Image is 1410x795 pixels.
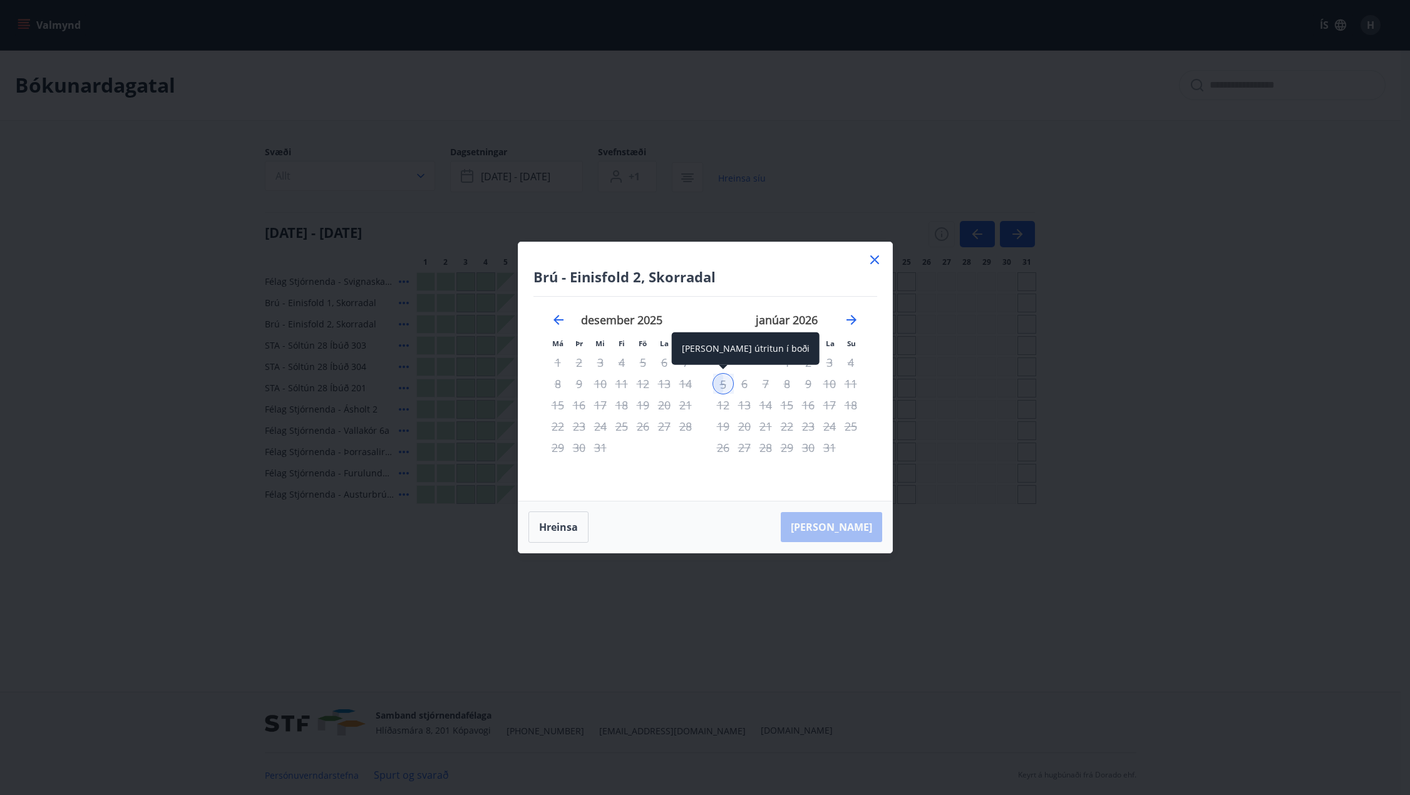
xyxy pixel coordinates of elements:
[632,394,654,416] td: Not available. föstudagur, 19. desember 2025
[547,352,569,373] td: Not available. mánudagur, 1. desember 2025
[819,394,840,416] td: Not available. laugardagur, 17. janúar 2026
[672,332,820,365] div: [PERSON_NAME] útritun í boði
[840,373,862,394] td: Not available. sunnudagur, 11. janúar 2026
[639,339,647,348] small: Fö
[776,394,798,416] td: Not available. fimmtudagur, 15. janúar 2026
[528,511,589,543] button: Hreinsa
[840,416,862,437] td: Not available. sunnudagur, 25. janúar 2026
[755,416,776,437] td: Not available. miðvikudagur, 21. janúar 2026
[547,394,569,416] td: Not available. mánudagur, 15. desember 2025
[654,352,675,373] td: Not available. laugardagur, 6. desember 2025
[756,312,818,327] strong: janúar 2026
[611,352,632,373] td: Not available. fimmtudagur, 4. desember 2025
[590,416,611,437] td: Not available. miðvikudagur, 24. desember 2025
[590,437,611,458] td: Not available. miðvikudagur, 31. desember 2025
[755,373,776,394] td: Not available. miðvikudagur, 7. janúar 2026
[713,437,734,458] td: Not available. mánudagur, 26. janúar 2026
[654,394,675,416] td: Not available. laugardagur, 20. desember 2025
[595,339,605,348] small: Mi
[844,312,859,327] div: Move forward to switch to the next month.
[755,394,776,416] td: Not available. miðvikudagur, 14. janúar 2026
[840,352,862,373] td: Not available. sunnudagur, 4. janúar 2026
[660,339,669,348] small: La
[734,416,755,437] td: Not available. þriðjudagur, 20. janúar 2026
[819,437,840,458] td: Not available. laugardagur, 31. janúar 2026
[713,373,734,394] td: Selected as start date. mánudagur, 5. janúar 2026
[533,267,877,286] h4: Brú - Einisfold 2, Skorradal
[654,373,675,394] td: Not available. laugardagur, 13. desember 2025
[847,339,856,348] small: Su
[551,312,566,327] div: Move backward to switch to the previous month.
[611,416,632,437] td: Not available. fimmtudagur, 25. desember 2025
[798,437,819,458] td: Not available. föstudagur, 30. janúar 2026
[533,297,877,486] div: Calendar
[734,394,755,416] td: Not available. þriðjudagur, 13. janúar 2026
[776,373,798,394] td: Not available. fimmtudagur, 8. janúar 2026
[675,394,696,416] td: Not available. sunnudagur, 21. desember 2025
[575,339,583,348] small: Þr
[569,394,590,416] td: Not available. þriðjudagur, 16. desember 2025
[826,339,835,348] small: La
[590,373,611,394] td: Not available. miðvikudagur, 10. desember 2025
[713,416,734,437] td: Not available. mánudagur, 19. janúar 2026
[798,416,819,437] td: Not available. föstudagur, 23. janúar 2026
[840,394,862,416] td: Not available. sunnudagur, 18. janúar 2026
[675,373,696,394] td: Not available. sunnudagur, 14. desember 2025
[798,373,819,394] td: Not available. föstudagur, 9. janúar 2026
[632,373,654,394] td: Not available. föstudagur, 12. desember 2025
[654,416,675,437] td: Not available. laugardagur, 27. desember 2025
[776,416,798,437] td: Not available. fimmtudagur, 22. janúar 2026
[819,373,840,394] td: Not available. laugardagur, 10. janúar 2026
[552,339,563,348] small: Má
[547,373,569,394] td: Not available. mánudagur, 8. desember 2025
[734,437,755,458] td: Not available. þriðjudagur, 27. janúar 2026
[734,373,755,394] td: Not available. þriðjudagur, 6. janúar 2026
[611,394,632,416] td: Not available. fimmtudagur, 18. desember 2025
[590,394,611,416] td: Not available. miðvikudagur, 17. desember 2025
[581,312,662,327] strong: desember 2025
[619,339,625,348] small: Fi
[569,352,590,373] td: Not available. þriðjudagur, 2. desember 2025
[569,373,590,394] td: Not available. þriðjudagur, 9. desember 2025
[675,416,696,437] td: Not available. sunnudagur, 28. desember 2025
[713,394,734,416] td: Not available. mánudagur, 12. janúar 2026
[590,352,611,373] td: Not available. miðvikudagur, 3. desember 2025
[755,437,776,458] td: Not available. miðvikudagur, 28. janúar 2026
[547,416,569,437] td: Not available. mánudagur, 22. desember 2025
[819,352,840,373] td: Not available. laugardagur, 3. janúar 2026
[632,352,654,373] td: Not available. föstudagur, 5. desember 2025
[776,437,798,458] td: Not available. fimmtudagur, 29. janúar 2026
[569,437,590,458] td: Not available. þriðjudagur, 30. desember 2025
[798,394,819,416] td: Not available. föstudagur, 16. janúar 2026
[611,373,632,394] td: Not available. fimmtudagur, 11. desember 2025
[547,437,569,458] td: Not available. mánudagur, 29. desember 2025
[632,416,654,437] td: Not available. föstudagur, 26. desember 2025
[819,416,840,437] td: Not available. laugardagur, 24. janúar 2026
[569,416,590,437] td: Not available. þriðjudagur, 23. desember 2025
